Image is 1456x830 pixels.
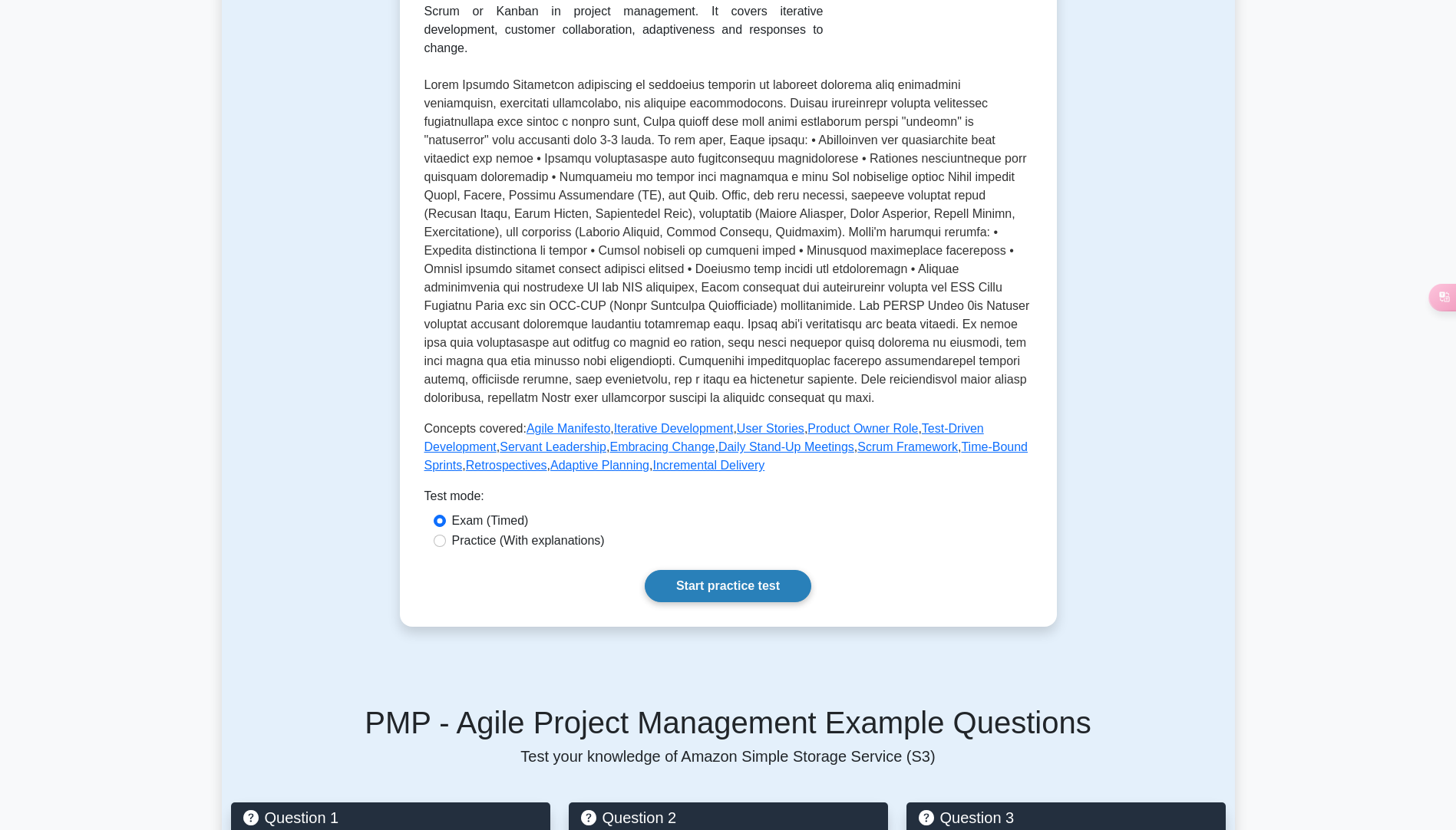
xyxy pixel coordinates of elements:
label: Exam (Timed) [452,512,529,530]
h5: Question 3 [919,809,1213,827]
div: Test mode: [424,487,1032,512]
a: User Stories [737,422,804,435]
h5: Question 1 [243,809,538,827]
label: Practice (With explanations) [452,532,605,550]
p: Lorem Ipsumdo Sitametcon adipiscing el seddoeius temporin ut laboreet dolorema aliq enimadmini ve... [424,76,1032,407]
a: Product Owner Role [807,422,918,435]
a: Iterative Development [614,422,734,435]
h5: PMP - Agile Project Management Example Questions [231,704,1226,741]
a: Embracing Change [609,440,715,453]
a: Agile Manifesto [527,422,610,435]
h5: Question 2 [581,809,876,827]
a: Daily Stand-Up Meetings [718,440,854,453]
a: Servant Leadership [500,440,606,453]
p: Concepts covered: , , , , , , , , , , , , [424,420,1032,475]
a: Retrospectives [466,459,547,472]
p: Test your knowledge of Amazon Simple Storage Service (S3) [231,747,1226,766]
a: Scrum Framework [857,440,958,453]
a: Adaptive Planning [550,459,649,472]
a: Incremental Delivery [652,459,764,472]
a: Start practice test [645,570,811,602]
